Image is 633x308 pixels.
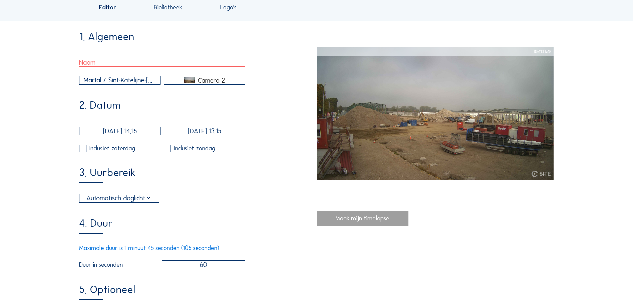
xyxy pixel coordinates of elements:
div: Automatisch daglicht [86,193,152,203]
div: Inclusief zondag [174,145,215,151]
span: Bibliotheek [154,4,182,10]
img: Image [317,47,554,180]
div: selected_image_1439Camera 2 [164,76,245,84]
label: Duur in seconden [79,262,162,268]
div: [DATE] 13:15 [534,47,551,56]
input: Einddatum [164,127,245,135]
div: Martal / Sint-Katelijne-[GEOGRAPHIC_DATA] Bedrijvencentrum [79,76,160,84]
span: Editor [99,4,116,10]
div: 5. Optioneel [79,284,135,300]
input: Naam [79,58,245,67]
div: Martal / Sint-Katelijne-[GEOGRAPHIC_DATA] Bedrijvencentrum [83,75,156,85]
div: 2. Datum [79,100,120,115]
img: C-Site Logo [532,171,551,177]
div: 4. Duur [79,218,113,233]
div: 1. Algemeen [79,31,134,47]
div: Maximale duur is 1 minuut 45 seconden (105 seconden) [79,245,245,251]
div: Camera 2 [198,77,225,83]
div: Maak mijn timelapse [317,211,409,225]
div: 3. Uurbereik [79,167,135,183]
div: Inclusief zaterdag [89,145,135,151]
img: selected_image_1439 [184,77,195,83]
span: Logo's [220,4,237,10]
input: Begin datum [79,127,161,135]
div: Automatisch daglicht [79,194,159,202]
